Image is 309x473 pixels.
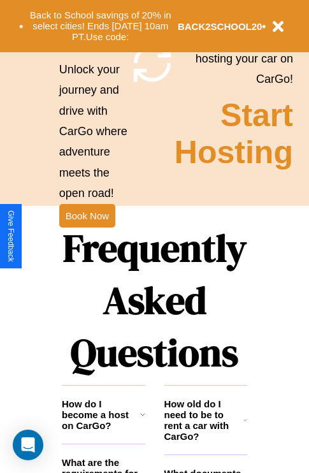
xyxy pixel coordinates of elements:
[164,398,244,442] h3: How old do I need to be to rent a car with CarGo?
[62,215,247,385] h1: Frequently Asked Questions
[24,6,178,46] button: Back to School savings of 20% in select cities! Ends [DATE] 10am PT.Use code:
[175,97,293,171] h2: Start Hosting
[6,210,15,262] div: Give Feedback
[59,204,115,228] button: Book Now
[178,21,262,32] b: BACK2SCHOOL20
[59,59,130,204] p: Unlock your journey and drive with CarGo where adventure meets the open road!
[62,398,140,431] h3: How do I become a host on CarGo?
[13,430,43,460] div: Open Intercom Messenger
